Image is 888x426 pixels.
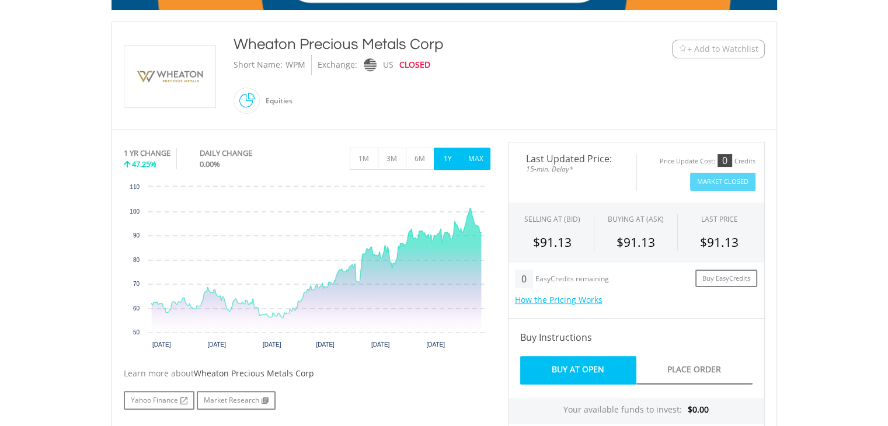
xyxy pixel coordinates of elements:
span: 0.00% [200,159,220,169]
text: [DATE] [371,341,389,348]
button: 6M [406,148,434,170]
a: How the Pricing Works [515,294,603,305]
div: Wheaton Precious Metals Corp [234,34,600,55]
img: Watchlist [678,44,687,53]
button: Market Closed [690,173,755,191]
button: Watchlist + Add to Watchlist [672,40,765,58]
div: Price Update Cost: [660,157,715,166]
div: Chart. Highcharts interactive chart. [124,181,490,356]
button: 1Y [434,148,462,170]
span: $0.00 [688,404,709,415]
span: $91.13 [700,234,739,250]
div: US [383,55,393,75]
div: Your available funds to invest: [509,398,764,424]
text: 80 [133,257,140,263]
div: CLOSED [399,55,430,75]
span: 47.25% [132,159,156,169]
text: 70 [133,281,140,287]
div: WPM [285,55,305,75]
div: Exchange: [318,55,357,75]
h4: Buy Instructions [520,330,753,344]
div: Credits [734,157,755,166]
div: Learn more about [124,368,490,379]
div: Short Name: [234,55,283,75]
text: [DATE] [262,341,281,348]
span: Last Updated Price: [517,154,628,163]
div: 0 [515,270,533,288]
div: EasyCredits remaining [535,275,609,285]
div: 1 YR CHANGE [124,148,170,159]
div: LAST PRICE [701,214,738,224]
text: 50 [133,329,140,336]
button: 1M [350,148,378,170]
button: MAX [462,148,490,170]
a: Place Order [636,356,753,385]
text: 60 [133,305,140,312]
svg: Interactive chart [124,181,490,356]
span: $91.13 [617,234,655,250]
text: 90 [133,232,140,239]
div: 0 [718,154,732,167]
a: Buy At Open [520,356,636,385]
span: BUYING AT (ASK) [608,214,664,224]
a: Buy EasyCredits [695,270,757,288]
text: 110 [130,184,140,190]
text: [DATE] [152,341,170,348]
span: Wheaton Precious Metals Corp [194,368,314,379]
text: [DATE] [316,341,335,348]
div: Equities [260,87,292,115]
span: 15-min. Delay* [517,163,628,174]
img: nasdaq.png [363,58,376,72]
button: 3M [378,148,406,170]
a: Market Research [197,391,276,410]
span: + Add to Watchlist [687,43,758,55]
img: EQU.US.WPM.png [126,46,214,107]
a: Yahoo Finance [124,391,194,410]
text: [DATE] [207,341,226,348]
text: [DATE] [426,341,445,348]
text: 100 [130,208,140,215]
div: DAILY CHANGE [200,148,291,159]
div: SELLING AT (BID) [524,214,580,224]
span: $91.13 [533,234,572,250]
